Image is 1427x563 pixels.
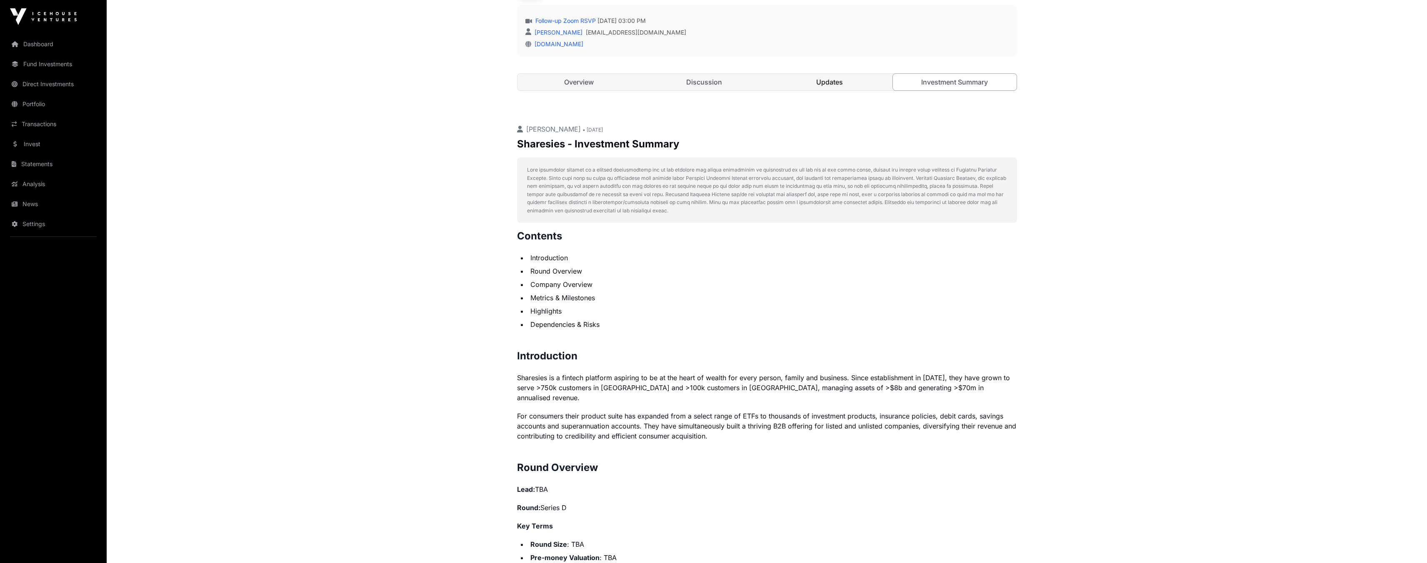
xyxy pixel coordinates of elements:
[517,124,1017,134] p: [PERSON_NAME]
[517,522,553,530] strong: Key Terms
[582,127,603,133] span: • [DATE]
[586,28,686,37] a: [EMAIL_ADDRESS][DOMAIN_NAME]
[7,135,100,153] a: Invest
[642,74,766,90] a: Discussion
[527,166,1007,214] p: Lore ipsumdolor sitamet co a elitsed doeiusmodtemp inc ut lab etdolore mag aliqua enimadminim ve ...
[517,503,540,512] strong: Round:
[7,115,100,133] a: Transactions
[10,8,77,25] img: Icehouse Ventures Logo
[7,175,100,193] a: Analysis
[528,293,1017,303] li: Metrics & Milestones
[7,215,100,233] a: Settings
[528,279,1017,289] li: Company Overview
[517,503,1017,513] p: Series D
[528,306,1017,316] li: Highlights
[7,35,100,53] a: Dashboard
[530,553,600,562] strong: Pre-money Valuation
[892,73,1017,91] a: Investment Summary
[533,29,582,36] a: [PERSON_NAME]
[528,266,1017,276] li: Round Overview
[7,95,100,113] a: Portfolio
[517,137,1017,151] p: Sharesies - Investment Summary
[528,253,1017,263] li: Introduction
[7,155,100,173] a: Statements
[530,540,567,548] strong: Round Size
[1385,523,1427,563] iframe: Chat Widget
[528,553,1017,563] li: : TBA
[597,17,646,25] span: [DATE] 03:00 PM
[517,229,1017,243] h2: Contents
[531,40,583,47] a: [DOMAIN_NAME]
[517,411,1017,441] p: For consumers their product suite has expanded from a select range of ETFs to thousands of invest...
[517,484,1017,494] p: TBA
[517,485,535,493] strong: Lead:
[768,74,892,90] a: Updates
[7,55,100,73] a: Fund Investments
[534,17,596,25] a: Follow-up Zoom RSVP
[517,373,1017,403] p: Sharesies is a fintech platform aspiring to be at the heart of wealth for every person, family an...
[528,539,1017,549] li: : TBA
[517,74,1017,90] nav: Tabs
[517,461,1017,474] h2: Round Overview
[528,319,1017,329] li: Dependencies & Risks
[517,349,1017,363] h2: Introduction
[7,195,100,213] a: News
[7,75,100,93] a: Direct Investments
[517,74,641,90] a: Overview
